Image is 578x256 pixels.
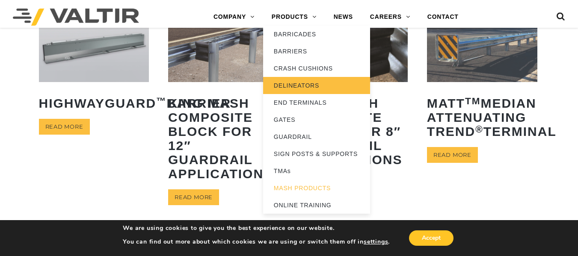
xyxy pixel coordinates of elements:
[13,9,139,26] img: Valtir
[419,9,467,26] a: CONTACT
[364,238,388,246] button: settings
[39,13,149,117] a: HighwayGuard™Barrier
[325,9,362,26] a: NEWS
[123,238,390,246] p: You can find out more about which cookies we are using or switch them off in .
[168,13,279,187] a: King MASH Composite Block for 12″ Guardrail Applications
[263,179,370,197] a: MASH PRODUCTS
[123,224,390,232] p: We are using cookies to give you the best experience on our website.
[39,90,149,117] h2: HighwayGuard Barrier
[168,90,279,187] h2: King MASH Composite Block for 12″ Guardrail Applications
[263,26,370,43] a: BARRICADES
[263,94,370,111] a: END TERMINALS
[427,90,537,145] h2: MATT Median Attenuating TREND Terminal
[263,9,325,26] a: PRODUCTS
[263,197,370,214] a: ONLINE TRAINING
[409,230,454,246] button: Accept
[263,60,370,77] a: CRASH CUSHIONS
[427,147,478,163] a: Read more about “MATTTM Median Attenuating TREND® Terminal”
[205,9,263,26] a: COMPANY
[156,96,167,106] sup: ™
[263,128,370,145] a: GUARDRAIL
[263,145,370,162] a: SIGN POSTS & SUPPORTS
[39,119,90,135] a: Read more about “HighwayGuard™ Barrier”
[263,77,370,94] a: DELINEATORS
[465,96,481,106] sup: TM
[362,9,419,26] a: CAREERS
[427,13,537,145] a: MATTTMMedian Attenuating TREND®Terminal
[263,111,370,128] a: GATES
[168,189,219,205] a: Read more about “King MASH Composite Block for 12" Guardrail Applications”
[263,43,370,60] a: BARRIERS
[263,162,370,179] a: TMAs
[475,124,483,135] sup: ®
